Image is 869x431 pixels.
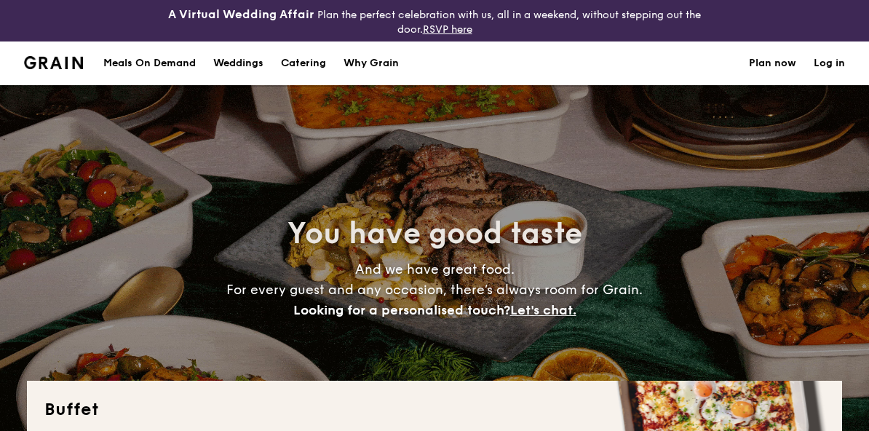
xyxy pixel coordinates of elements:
span: Looking for a personalised touch? [293,302,510,318]
img: Grain [24,56,83,69]
a: Weddings [205,41,272,85]
a: Meals On Demand [95,41,205,85]
a: Log in [814,41,845,85]
div: Why Grain [344,41,399,85]
div: Weddings [213,41,263,85]
span: You have good taste [287,216,582,251]
div: Meals On Demand [103,41,196,85]
a: Logotype [24,56,83,69]
a: Why Grain [335,41,408,85]
a: Plan now [749,41,796,85]
h1: Catering [281,41,326,85]
h4: A Virtual Wedding Affair [168,6,314,23]
h2: Buffet [44,398,825,422]
div: Plan the perfect celebration with us, all in a weekend, without stepping out the door. [145,6,724,36]
span: Let's chat. [510,302,576,318]
span: And we have great food. For every guest and any occasion, there’s always room for Grain. [226,261,643,318]
a: RSVP here [423,23,472,36]
a: Catering [272,41,335,85]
